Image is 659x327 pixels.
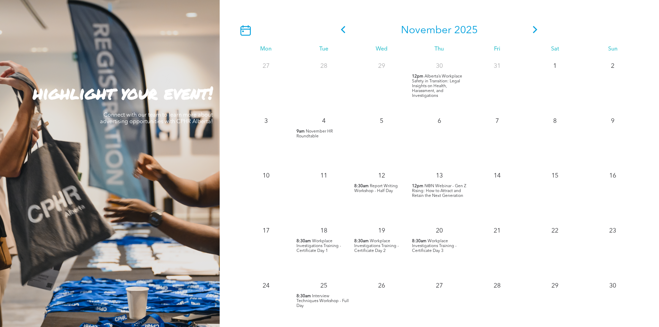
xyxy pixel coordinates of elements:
p: 12 [375,170,388,182]
p: 13 [433,170,446,182]
div: Wed [353,46,410,53]
p: 29 [375,60,388,72]
p: 27 [433,280,446,292]
span: 8:30am [354,184,369,189]
p: 29 [549,280,561,292]
span: 8:30am [296,239,311,244]
p: 14 [491,170,503,182]
p: 21 [491,225,503,237]
div: Fri [468,46,526,53]
span: Workplace Investigations Training - Certificate Day 3 [412,239,457,253]
span: 8:30am [412,239,427,244]
p: 2 [606,60,619,72]
span: 2025 [454,25,478,36]
span: 12pm [412,74,423,79]
strong: highlight your event! [33,80,213,105]
p: 6 [433,115,446,127]
div: Tue [295,46,353,53]
p: 7 [491,115,503,127]
p: 28 [318,60,330,72]
span: November [401,25,451,36]
p: 1 [549,60,561,72]
span: Workplace Investigations Training - Certificate Day 1 [296,239,341,253]
p: 10 [260,170,272,182]
span: Workplace Investigations Training - Certificate Day 2 [354,239,399,253]
span: Alberta’s Workplace Safety in Transition: Legal Insights on Health, Harassment, and Investigations [412,74,462,98]
p: 27 [260,60,272,72]
span: Interview Techniques Workshop - Full Day [296,294,349,308]
span: Connect with our team to learn more about advertising opportunities with CPHR Alberta! [100,112,213,125]
span: 12pm [412,184,423,189]
div: Sun [584,46,642,53]
p: 8 [549,115,561,127]
p: 3 [260,115,272,127]
p: 4 [318,115,330,127]
p: 25 [318,280,330,292]
span: Report Writing Workshop - Half Day [354,184,398,193]
div: Sat [526,46,584,53]
p: 22 [549,225,561,237]
span: 9am [296,129,305,134]
span: November HR Roundtable [296,129,333,138]
p: 26 [375,280,388,292]
p: 31 [491,60,503,72]
p: 30 [606,280,619,292]
p: 11 [318,170,330,182]
span: 8:30am [296,294,311,299]
p: 20 [433,225,446,237]
p: 24 [260,280,272,292]
p: 23 [606,225,619,237]
p: 28 [491,280,503,292]
p: 15 [549,170,561,182]
div: Thu [410,46,468,53]
p: 17 [260,225,272,237]
div: Mon [237,46,295,53]
p: 9 [606,115,619,127]
p: 18 [318,225,330,237]
span: 8:30am [354,239,369,244]
p: 16 [606,170,619,182]
p: 5 [375,115,388,127]
span: N@N Webinar - Gen Z Rising: How to Attract and Retain the Next Generation [412,184,466,198]
p: 19 [375,225,388,237]
p: 30 [433,60,446,72]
